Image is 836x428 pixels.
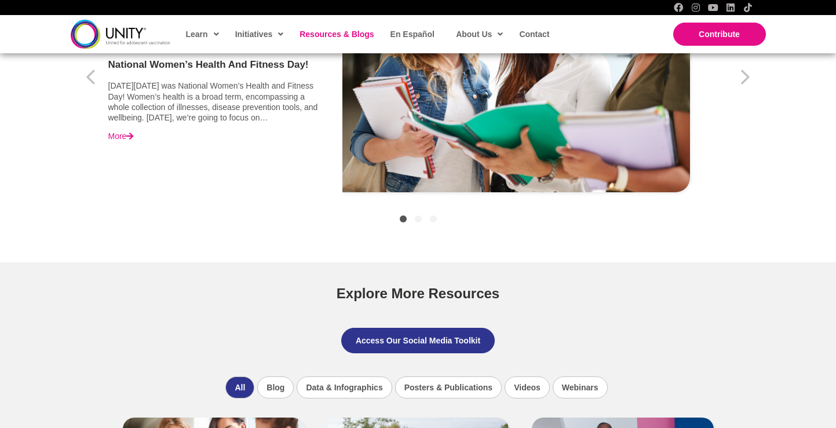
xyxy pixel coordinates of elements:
a: Instagram [691,3,700,12]
li: Webinars [553,376,608,398]
span: Initiatives [235,25,284,43]
span: Contact [519,30,549,39]
a: More [108,131,134,141]
a: TikTok [743,3,753,12]
li: Blog [257,376,294,398]
a: En Español [385,21,439,47]
span: En Español [390,30,435,39]
a: Resources & Blogs [294,21,378,47]
span: About Us [456,25,503,43]
a: Access Our Social Media Toolkit [341,328,495,353]
span: Resources & Blogs [300,30,374,39]
a: Contribute [673,23,766,46]
span: Explore More Resources [337,286,499,301]
span: Learn [186,25,219,43]
p: [DATE][DATE] was National Women’s Health and Fitness Day! Women’s health is a broad term, encompa... [108,81,323,123]
a: About Us [450,21,508,47]
li: Posters & Publications [395,376,502,398]
span: Contribute [699,30,740,39]
a: National Women’s Health and Fitness Day! [108,57,323,72]
li: Videos [505,376,550,398]
li: All [225,376,254,398]
a: Contact [513,21,554,47]
img: unity-logo-dark [71,20,170,48]
li: Data & Infographics [297,376,392,398]
a: YouTube [709,3,718,12]
a: Facebook [674,3,683,12]
a: LinkedIn [726,3,735,12]
span: Access Our Social Media Toolkit [356,336,480,345]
